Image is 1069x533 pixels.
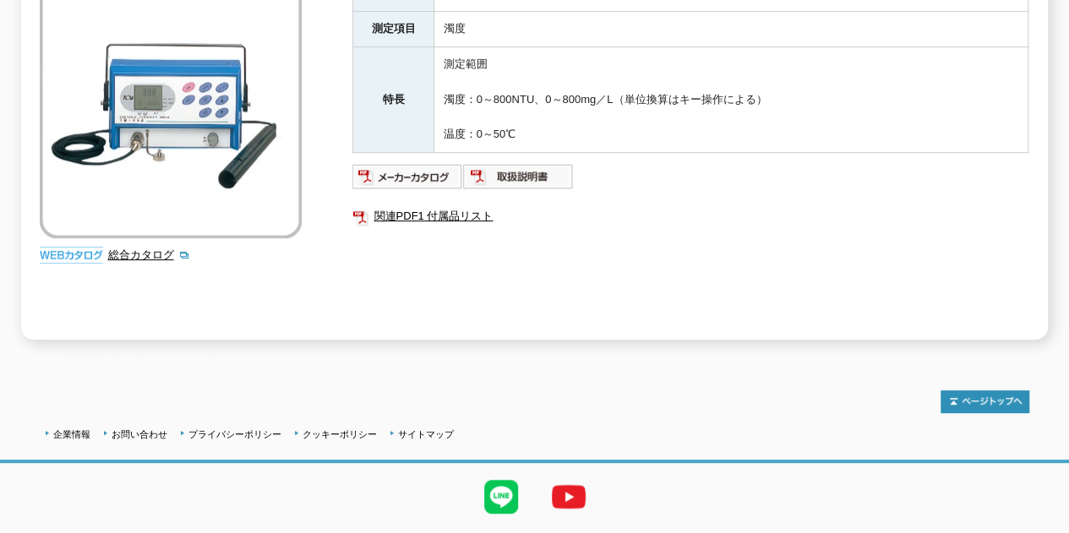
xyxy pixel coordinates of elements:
[352,163,463,190] img: メーカーカタログ
[353,12,434,47] th: 測定項目
[53,429,90,439] a: 企業情報
[463,174,574,187] a: 取扱説明書
[535,463,603,530] img: YouTube
[467,463,535,530] img: LINE
[463,163,574,190] img: 取扱説明書
[303,429,377,439] a: クッキーポリシー
[107,248,190,261] a: 総合カタログ
[434,12,1028,47] td: 濁度
[40,247,103,264] img: webカタログ
[112,429,167,439] a: お問い合わせ
[434,47,1028,153] td: 測定範囲 濁度：0～800NTU、0～800mg／L（単位換算はキー操作による） 温度：0～50℃
[188,429,281,439] a: プライバシーポリシー
[353,47,434,153] th: 特長
[941,390,1029,413] img: トップページへ
[352,205,1028,227] a: 関連PDF1 付属品リスト
[398,429,454,439] a: サイトマップ
[352,174,463,187] a: メーカーカタログ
